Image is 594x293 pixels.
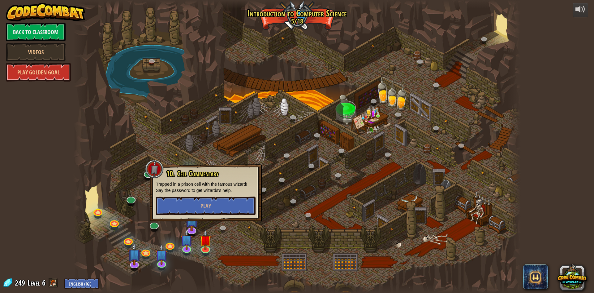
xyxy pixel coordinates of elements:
p: Trapped in a prison cell with the famous wizard! Say the password to get wizards's help. [156,181,256,193]
span: 249 [15,278,27,288]
img: CodeCombat - Learn how to code by playing a game [6,3,85,21]
span: 6 [42,278,45,288]
img: level-banner-unstarted-subscriber.png [156,244,168,265]
a: Play Golden Goal [6,63,71,82]
span: Level [28,278,40,288]
img: level-banner-unstarted-subscriber.png [181,229,193,250]
img: level-banner-unstarted.png [200,229,212,250]
span: Play [200,202,211,210]
span: 10. Cell Commentary [166,168,219,179]
a: Videos [6,43,66,61]
img: level-banner-unstarted-subscriber.png [128,243,141,266]
button: Adjust volume [573,3,588,17]
img: level-banner-unstarted-subscriber.png [185,209,198,232]
button: Play [156,197,256,215]
a: Back to Classroom [6,23,66,41]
